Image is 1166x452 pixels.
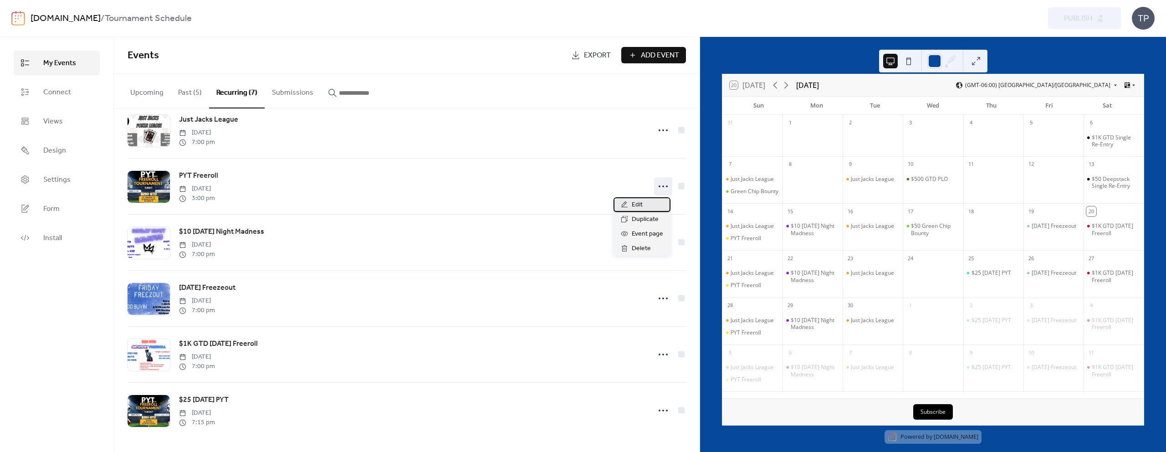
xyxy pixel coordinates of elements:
[105,10,192,27] b: Tournament Schedule
[1086,118,1096,128] div: 6
[179,338,258,350] a: $1K GTD [DATE] Freeroll
[845,348,855,358] div: 7
[722,188,782,195] div: Green Chip Bounty
[1084,134,1144,148] div: $1K GTD Single Re-Entry
[14,109,100,134] a: Views
[179,138,215,147] span: 7:00 pm
[843,222,903,230] div: Just Jacks League
[788,97,846,115] div: Mon
[845,253,855,263] div: 23
[265,74,321,108] button: Submissions
[43,204,60,215] span: Form
[1026,253,1036,263] div: 26
[179,282,235,294] a: [DATE] Freezeout
[913,404,953,420] button: Subscribe
[725,348,735,358] div: 5
[179,184,215,194] span: [DATE]
[722,222,782,230] div: Just Jacks League
[179,226,264,238] a: $10 [DATE] Night Madness
[1086,348,1096,358] div: 11
[1092,317,1140,331] div: $1K GTD [DATE] Freeroll
[722,329,782,336] div: PYT Freeroll
[14,196,100,221] a: Form
[564,47,618,63] a: Export
[966,159,976,169] div: 11
[972,364,1011,371] div: $25 [DATE] PYT
[845,301,855,311] div: 30
[905,159,915,169] div: 10
[1026,159,1036,169] div: 12
[179,170,218,182] a: PYT Freeroll
[179,282,235,293] span: [DATE] Freezeout
[731,317,774,324] div: Just Jacks League
[851,269,894,277] div: Just Jacks League
[843,269,903,277] div: Just Jacks League
[101,10,105,27] b: /
[731,364,774,371] div: Just Jacks League
[128,46,159,66] span: Events
[1032,364,1076,371] div: [DATE] Freezeout
[179,339,258,349] span: $1K GTD [DATE] Freeroll
[209,74,265,108] button: Recurring (7)
[632,229,663,240] span: Event page
[11,11,25,26] img: logo
[782,364,843,378] div: $10 Monday Night Madness
[43,87,71,98] span: Connect
[905,118,915,128] div: 3
[851,175,894,183] div: Just Jacks League
[966,118,976,128] div: 4
[1092,175,1140,190] div: $50 Deepstack Single Re-Entry
[904,97,962,115] div: Wed
[621,47,686,63] button: Add Event
[1032,269,1076,277] div: [DATE] Freezeout
[722,235,782,242] div: PYT Freeroll
[179,250,215,259] span: 7:00 pm
[963,317,1023,324] div: $25 Thursday PYT
[641,50,679,61] span: Add Event
[1020,97,1079,115] div: Fri
[905,206,915,216] div: 17
[14,51,100,75] a: My Events
[725,159,735,169] div: 7
[179,306,215,315] span: 7:00 pm
[1026,118,1036,128] div: 5
[851,364,894,371] div: Just Jacks League
[43,145,66,156] span: Design
[179,170,218,181] span: PYT Freeroll
[1026,348,1036,358] div: 10
[725,301,735,311] div: 28
[632,200,643,211] span: Edit
[905,253,915,263] div: 24
[1032,222,1076,230] div: [DATE] Freezeout
[972,317,1011,324] div: $25 [DATE] PYT
[785,348,795,358] div: 6
[632,214,659,225] span: Duplicate
[1086,301,1096,311] div: 4
[1084,175,1144,190] div: $50 Deepstack Single Re-Entry
[731,329,761,336] div: PYT Freeroll
[14,226,100,250] a: Install
[1084,269,1144,283] div: $1K GTD Saturday Freeroll
[791,317,839,331] div: $10 [DATE] Night Madness
[962,97,1020,115] div: Thu
[1023,222,1084,230] div: Friday Freezeout
[632,243,651,254] span: Delete
[972,269,1011,277] div: $25 [DATE] PYT
[785,159,795,169] div: 8
[731,222,774,230] div: Just Jacks League
[722,269,782,277] div: Just Jacks League
[179,296,215,306] span: [DATE]
[1084,317,1144,331] div: $1K GTD Saturday Freeroll
[722,282,782,289] div: PYT Freeroll
[179,362,215,371] span: 7:00 pm
[43,233,62,244] span: Install
[179,418,215,427] span: 7:15 pm
[1023,364,1084,371] div: Friday Freezeout
[1086,159,1096,169] div: 13
[791,222,839,236] div: $10 [DATE] Night Madness
[782,269,843,283] div: $10 Monday Night Madness
[722,364,782,371] div: Just Jacks League
[905,348,915,358] div: 8
[179,226,264,237] span: $10 [DATE] Night Madness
